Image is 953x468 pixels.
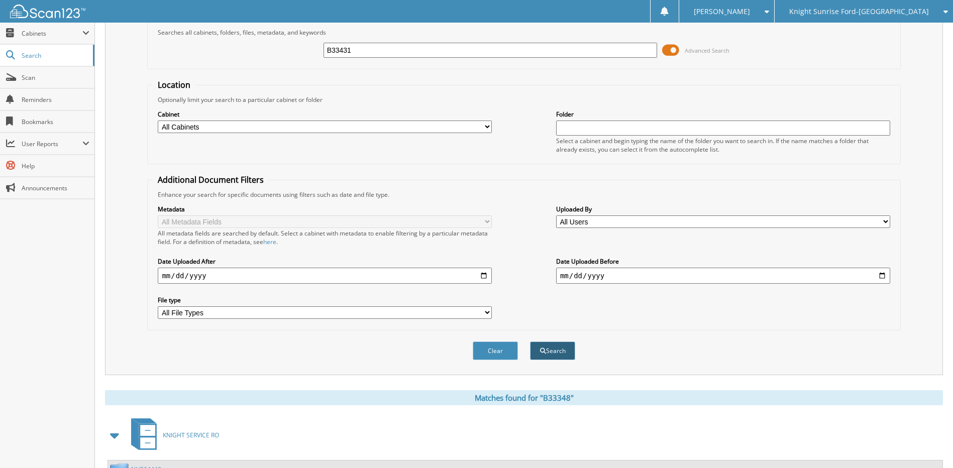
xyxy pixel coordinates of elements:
legend: Additional Document Filters [153,174,269,185]
button: Clear [473,341,518,360]
label: Uploaded By [556,205,890,213]
span: Knight Sunrise Ford-[GEOGRAPHIC_DATA] [789,9,929,15]
span: Search [22,51,88,60]
span: [PERSON_NAME] [694,9,750,15]
span: Scan [22,73,89,82]
span: Announcements [22,184,89,192]
div: Select a cabinet and begin typing the name of the folder you want to search in. If the name match... [556,137,890,154]
span: Reminders [22,95,89,104]
a: KNIGHT SERVICE RO [125,415,219,455]
span: KNIGHT SERVICE RO [163,431,219,439]
a: here [263,238,276,246]
span: User Reports [22,140,82,148]
legend: Location [153,79,195,90]
input: start [158,268,492,284]
label: Date Uploaded Before [556,257,890,266]
span: Advanced Search [685,47,729,54]
iframe: Chat Widget [903,420,953,468]
span: Help [22,162,89,170]
input: end [556,268,890,284]
label: Cabinet [158,110,492,119]
div: All metadata fields are searched by default. Select a cabinet with metadata to enable filtering b... [158,229,492,246]
div: Searches all cabinets, folders, files, metadata, and keywords [153,28,895,37]
label: Folder [556,110,890,119]
label: Date Uploaded After [158,257,492,266]
label: Metadata [158,205,492,213]
button: Search [530,341,575,360]
span: Bookmarks [22,118,89,126]
div: Enhance your search for specific documents using filters such as date and file type. [153,190,895,199]
div: Matches found for "B33348" [105,390,943,405]
label: File type [158,296,492,304]
div: Optionally limit your search to a particular cabinet or folder [153,95,895,104]
img: scan123-logo-white.svg [10,5,85,18]
span: Cabinets [22,29,82,38]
